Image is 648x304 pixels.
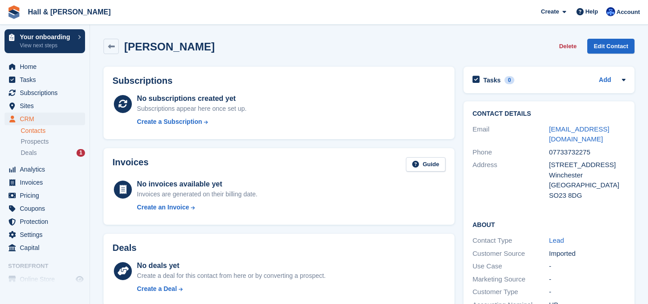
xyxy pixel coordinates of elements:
span: Home [20,60,74,73]
span: Sites [20,100,74,112]
a: [EMAIL_ADDRESS][DOMAIN_NAME] [549,125,609,143]
a: menu [4,228,85,241]
a: menu [4,113,85,125]
a: menu [4,163,85,176]
a: Create an Invoice [137,203,257,212]
h2: Contact Details [472,110,625,118]
span: Subscriptions [20,86,74,99]
div: Marketing Source [472,274,549,285]
div: No invoices available yet [137,179,257,190]
div: [STREET_ADDRESS] [549,160,625,170]
div: SO23 8DG [549,191,625,201]
div: 07733732275 [549,147,625,158]
span: Capital [20,241,74,254]
a: menu [4,202,85,215]
p: View next steps [20,41,73,50]
span: Create [541,7,559,16]
a: menu [4,189,85,202]
a: menu [4,86,85,99]
span: Tasks [20,73,74,86]
a: Contacts [21,127,85,135]
a: Preview store [74,274,85,285]
a: Prospects [21,137,85,146]
div: 0 [504,76,515,84]
a: menu [4,73,85,86]
div: Address [472,160,549,200]
div: Phone [472,147,549,158]
div: 1 [76,149,85,157]
div: [GEOGRAPHIC_DATA] [549,180,625,191]
div: Create a Subscription [137,117,202,127]
div: Create an Invoice [137,203,189,212]
a: menu [4,241,85,254]
a: menu [4,176,85,189]
span: CRM [20,113,74,125]
span: Analytics [20,163,74,176]
div: - [549,261,625,272]
button: Delete [555,39,580,54]
h2: Subscriptions [112,76,445,86]
img: Claire Banham [606,7,615,16]
span: Invoices [20,176,74,189]
h2: About [472,220,625,229]
div: Customer Source [472,249,549,259]
a: Edit Contact [587,39,634,54]
div: Imported [549,249,625,259]
a: Lead [549,236,564,244]
span: Deals [21,149,37,157]
span: Help [585,7,598,16]
span: Account [616,8,640,17]
div: Use Case [472,261,549,272]
div: Winchester [549,170,625,181]
div: - [549,287,625,297]
div: No subscriptions created yet [137,93,247,104]
span: Storefront [8,262,90,271]
span: Pricing [20,189,74,202]
a: Add [599,75,611,86]
div: No deals yet [137,260,325,271]
a: Guide [406,157,445,172]
img: stora-icon-8386f47178a22dfd0bd8f6a31ec36ba5ce8667c1dd55bd0f319d3a0aa187defe.svg [7,5,21,19]
span: Prospects [21,137,49,146]
h2: Invoices [112,157,148,172]
h2: [PERSON_NAME] [124,41,215,53]
div: Email [472,124,549,145]
h2: Tasks [483,76,501,84]
div: Subscriptions appear here once set up. [137,104,247,113]
div: - [549,274,625,285]
div: Contact Type [472,236,549,246]
a: Hall & [PERSON_NAME] [24,5,114,19]
a: menu [4,100,85,112]
h2: Deals [112,243,136,253]
a: Your onboarding View next steps [4,29,85,53]
div: Create a deal for this contact from here or by converting a prospect. [137,271,325,281]
span: Settings [20,228,74,241]
p: Your onboarding [20,34,73,40]
a: Deals 1 [21,148,85,158]
span: Coupons [20,202,74,215]
a: Create a Deal [137,284,325,294]
a: Create a Subscription [137,117,247,127]
div: Create a Deal [137,284,177,294]
a: menu [4,60,85,73]
span: Online Store [20,273,74,286]
div: Invoices are generated on their billing date. [137,190,257,199]
a: menu [4,215,85,228]
span: Protection [20,215,74,228]
div: Customer Type [472,287,549,297]
a: menu [4,273,85,286]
